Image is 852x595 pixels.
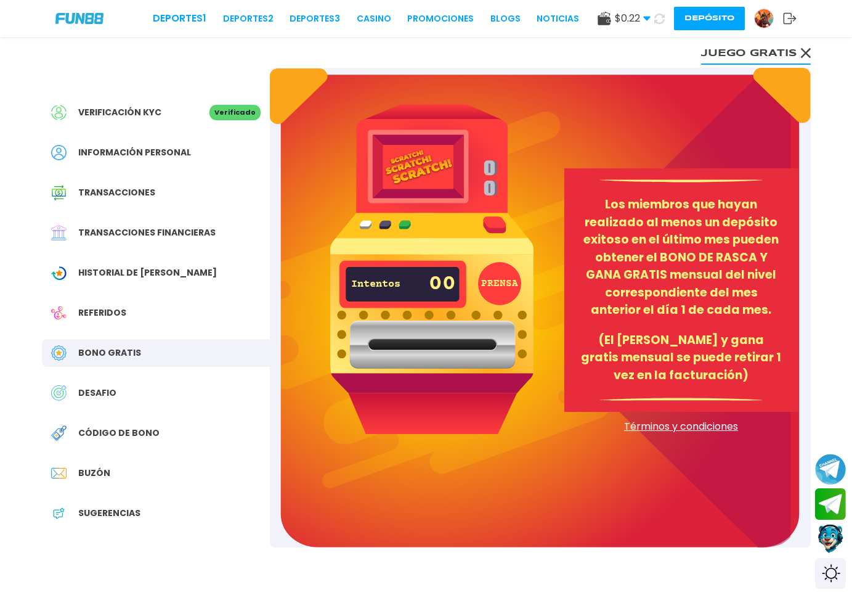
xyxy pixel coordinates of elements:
div: Switch theme [815,558,846,589]
button: Juego gratis [701,40,811,65]
a: Financial TransactionTransacciones financieras [42,219,270,247]
a: Transaction HistoryTransacciones [42,179,270,207]
a: NOTICIAS [537,12,579,25]
a: Deportes1 [153,11,206,26]
a: CASINO [357,12,391,25]
a: Verificación KYCVerificado [42,99,270,126]
span: Verificación KYC [78,106,161,119]
a: Promociones [407,12,474,25]
p: (El [PERSON_NAME] y gana gratis mensual se puede retirar 1 vez en la facturación) [579,332,784,385]
img: Transaction History [51,185,67,200]
button: Join telegram [815,488,846,520]
a: Free BonusBono Gratis [42,339,270,367]
button: PRENSA [478,262,521,305]
img: Free Bonus [51,345,67,361]
a: Deportes2 [223,12,274,25]
p: Verificado [209,105,261,120]
img: Personal [51,145,67,160]
span: Buzón [78,467,110,480]
p: Intentos [351,279,394,290]
a: Wagering TransactionHistorial de [PERSON_NAME] [42,259,270,287]
a: Deportes3 [290,12,340,25]
span: DESAFIO [78,387,116,400]
a: BLOGS [490,12,521,25]
span: Información personal [78,146,191,159]
a: Avatar [754,9,783,28]
a: Términos y condiciones [564,419,798,434]
span: Sugerencias [78,507,140,520]
img: Redeem Bonus [51,425,67,441]
img: Machine [330,104,534,433]
span: Código de bono [78,427,160,440]
a: PersonalInformación personal [42,139,270,166]
button: Depósito [674,7,745,30]
a: Redeem BonusCódigo de bono [42,419,270,447]
img: Inbox [51,466,67,481]
img: Avatar [755,9,773,28]
img: App Feedback [51,506,67,521]
button: Contact customer service [815,523,846,555]
span: Bono Gratis [78,347,141,359]
button: Join telegram channel [815,453,846,485]
img: Challenge [51,385,67,401]
img: Company Logo [55,13,103,23]
a: ChallengeDESAFIO [42,379,270,407]
span: $ 0.22 [615,11,651,26]
a: App FeedbackSugerencias [42,499,270,527]
a: ReferralReferidos [42,299,270,327]
img: Financial Transaction [51,225,67,240]
span: Transacciones financieras [78,226,216,239]
span: Historial de [PERSON_NAME] [78,266,217,279]
span: Transacciones [78,186,155,199]
p: Los miembros que hayan realizado al menos un depósito exitoso en el último mes pueden obtener el ... [579,196,784,319]
a: InboxBuzón [42,459,270,487]
img: Referral [51,305,67,321]
span: Referidos [78,306,126,319]
p: 00 [429,268,456,301]
img: Wagering Transaction [51,265,67,281]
